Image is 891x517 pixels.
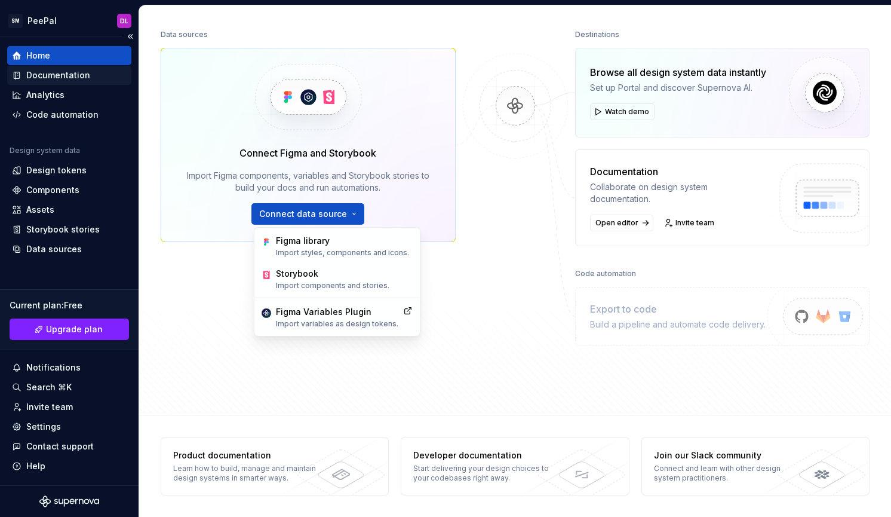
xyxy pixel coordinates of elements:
div: SM [8,14,23,28]
div: Code automation [575,265,636,282]
a: Assets [7,200,131,219]
div: Learn how to build, manage and maintain design systems in smarter ways. [173,464,319,483]
div: Import Figma components, variables and Storybook stories to build your docs and run automations. [178,170,438,194]
p: Import styles, components and icons. [276,248,409,258]
div: Components [26,184,79,196]
div: Analytics [26,89,64,101]
button: Search ⌘K [7,378,131,397]
div: DL [120,16,128,26]
div: Build a pipeline and automate code delivery. [590,319,766,331]
div: Figma Variables Plugin [276,306,398,318]
span: Upgrade plan [46,323,103,335]
a: Documentation [7,66,131,85]
span: Invite team [675,218,714,228]
a: Components [7,181,131,200]
div: Destinations [575,26,619,43]
a: Invite team [7,397,131,417]
div: Export to code [590,302,766,316]
div: Search ⌘K [26,381,72,393]
div: Invite team [26,401,73,413]
button: Contact support [7,437,131,456]
div: Connect Figma and Storybook [239,146,376,160]
div: Figma library [276,235,409,247]
a: Open editor [590,215,653,231]
div: PeePal [27,15,57,27]
div: Home [26,50,50,62]
a: Storybook stories [7,220,131,239]
a: Analytics [7,85,131,105]
a: Developer documentationStart delivering your design choices to your codebases right away. [401,437,629,495]
svg: Supernova Logo [39,495,99,507]
div: Join our Slack community [654,449,800,461]
a: Join our Slack communityConnect and learn with other design system practitioners. [641,437,870,495]
div: Notifications [26,362,81,374]
span: Watch demo [605,107,649,117]
button: Collapse sidebar [122,28,139,45]
div: Collaborate on design system documentation. [590,181,769,205]
div: Start delivering your design choices to your codebases right away. [413,464,560,483]
span: Open editor [595,218,638,228]
div: Assets [26,204,54,216]
div: Product documentation [173,449,319,461]
div: Current plan : Free [10,299,129,311]
div: Code automation [26,109,99,121]
div: Help [26,460,45,472]
div: Storybook stories [26,224,100,235]
div: Storybook [276,268,389,280]
a: Upgrade plan [10,319,129,340]
a: Data sources [7,240,131,259]
p: Import variables as design tokens. [276,319,398,329]
div: Design system data [10,146,80,155]
button: SMPeePalDL [2,8,136,33]
button: Connect data source [251,203,364,225]
button: Watch demo [590,103,655,120]
a: Settings [7,417,131,436]
div: Data sources [26,243,82,255]
div: Developer documentation [413,449,560,461]
a: Home [7,46,131,65]
div: Documentation [590,164,769,179]
div: Contact support [26,440,94,452]
a: Invite team [660,215,720,231]
div: Settings [26,421,61,433]
div: Connect and learn with other design system practitioners. [654,464,800,483]
div: Data sources [161,26,208,43]
button: Notifications [7,358,131,377]
a: Code automation [7,105,131,124]
div: Documentation [26,69,90,81]
div: Set up Portal and discover Supernova AI. [590,82,766,94]
span: Connect data source [259,208,347,220]
div: Design tokens [26,164,87,176]
a: Design tokens [7,161,131,180]
button: Help [7,457,131,476]
a: Product documentationLearn how to build, manage and maintain design systems in smarter ways. [161,437,389,495]
div: Browse all design system data instantly [590,65,766,79]
p: Import components and stories. [276,281,389,290]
